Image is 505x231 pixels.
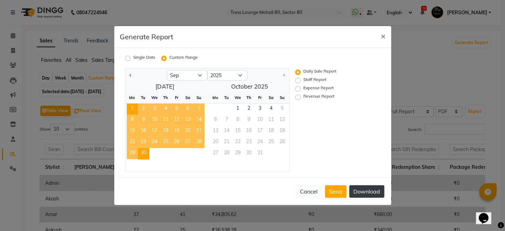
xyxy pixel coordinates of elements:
div: Tuesday, September 9, 2025 [138,115,149,126]
label: Staff Report [303,76,326,85]
span: 2 [138,104,149,115]
div: Thursday, October 2, 2025 [243,104,254,115]
span: 14 [193,115,204,126]
span: 6 [182,104,193,115]
button: Send [325,185,346,198]
div: Thursday, September 4, 2025 [160,104,171,115]
div: We [149,92,160,103]
div: Friday, September 26, 2025 [171,137,182,148]
span: × [381,31,386,41]
div: Sa [182,92,193,103]
div: Saturday, September 6, 2025 [182,104,193,115]
span: 20 [182,126,193,137]
div: Friday, September 19, 2025 [171,126,182,137]
label: Daily Sale Report [303,68,336,76]
div: Tuesday, September 16, 2025 [138,126,149,137]
div: Tuesday, September 30, 2025 [138,148,149,159]
div: Friday, October 3, 2025 [254,104,266,115]
span: 4 [160,104,171,115]
div: Friday, September 12, 2025 [171,115,182,126]
span: 13 [182,115,193,126]
div: Saturday, October 4, 2025 [266,104,277,115]
span: 16 [138,126,149,137]
div: Sa [266,92,277,103]
div: Friday, September 5, 2025 [171,104,182,115]
div: Wednesday, September 17, 2025 [149,126,160,137]
div: Monday, September 8, 2025 [127,115,138,126]
div: Fr [254,92,266,103]
span: 17 [149,126,160,137]
div: Monday, September 1, 2025 [127,104,138,115]
div: Fr [171,92,182,103]
span: 8 [127,115,138,126]
span: 12 [171,115,182,126]
div: Wednesday, October 1, 2025 [232,104,243,115]
h5: Generate Report [120,32,173,42]
button: Close [375,26,391,46]
div: Su [277,92,288,103]
select: Select month [167,70,207,81]
div: Saturday, September 27, 2025 [182,137,193,148]
div: Monday, September 29, 2025 [127,148,138,159]
span: 25 [160,137,171,148]
span: 3 [254,104,266,115]
div: Su [193,92,204,103]
div: Tuesday, September 2, 2025 [138,104,149,115]
span: 29 [127,148,138,159]
div: Saturday, September 13, 2025 [182,115,193,126]
button: Download [349,185,384,198]
span: 19 [171,126,182,137]
label: Custom Range [169,54,198,63]
div: Sunday, September 14, 2025 [193,115,204,126]
span: 28 [193,137,204,148]
div: Tu [221,92,232,103]
span: 30 [138,148,149,159]
span: 15 [127,126,138,137]
div: Thursday, September 25, 2025 [160,137,171,148]
select: Select year [207,70,247,81]
label: Revenue Report [303,93,334,101]
div: Wednesday, September 3, 2025 [149,104,160,115]
label: Expense Report [303,85,334,93]
div: Mo [127,92,138,103]
div: Sunday, September 28, 2025 [193,137,204,148]
span: 11 [160,115,171,126]
span: 10 [149,115,160,126]
span: 7 [193,104,204,115]
button: Previous month [128,70,134,81]
div: Tuesday, September 23, 2025 [138,137,149,148]
span: 23 [138,137,149,148]
span: 9 [138,115,149,126]
div: Saturday, September 20, 2025 [182,126,193,137]
div: Th [243,92,254,103]
label: Single Date [133,54,155,63]
span: 5 [171,104,182,115]
span: 24 [149,137,160,148]
div: Thursday, September 11, 2025 [160,115,171,126]
span: 2 [243,104,254,115]
div: Th [160,92,171,103]
div: Sunday, September 21, 2025 [193,126,204,137]
div: Wednesday, September 10, 2025 [149,115,160,126]
span: 18 [160,126,171,137]
span: 1 [232,104,243,115]
div: Monday, September 22, 2025 [127,137,138,148]
div: Monday, September 15, 2025 [127,126,138,137]
button: Cancel [295,185,322,198]
span: 21 [193,126,204,137]
div: We [232,92,243,103]
div: Thursday, September 18, 2025 [160,126,171,137]
span: 1 [127,104,138,115]
div: Tu [138,92,149,103]
div: Wednesday, September 24, 2025 [149,137,160,148]
div: Mo [210,92,221,103]
span: 4 [266,104,277,115]
span: 3 [149,104,160,115]
span: 27 [182,137,193,148]
span: 26 [171,137,182,148]
span: 22 [127,137,138,148]
iframe: chat widget [476,203,498,224]
div: Sunday, September 7, 2025 [193,104,204,115]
